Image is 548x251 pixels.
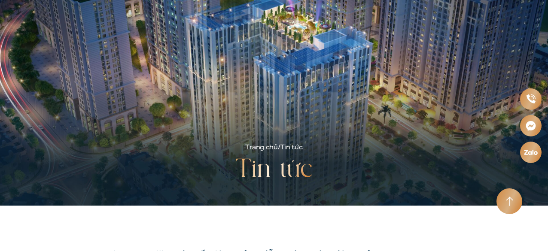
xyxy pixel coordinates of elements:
[506,197,513,206] img: Arrow icon
[280,142,303,152] span: Tin tức
[526,121,536,131] img: Messenger icon
[526,94,535,103] img: Phone icon
[524,150,538,155] img: Zalo icon
[245,142,302,153] div: /
[235,153,313,187] h2: Tin tức
[245,142,277,152] a: Trang chủ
